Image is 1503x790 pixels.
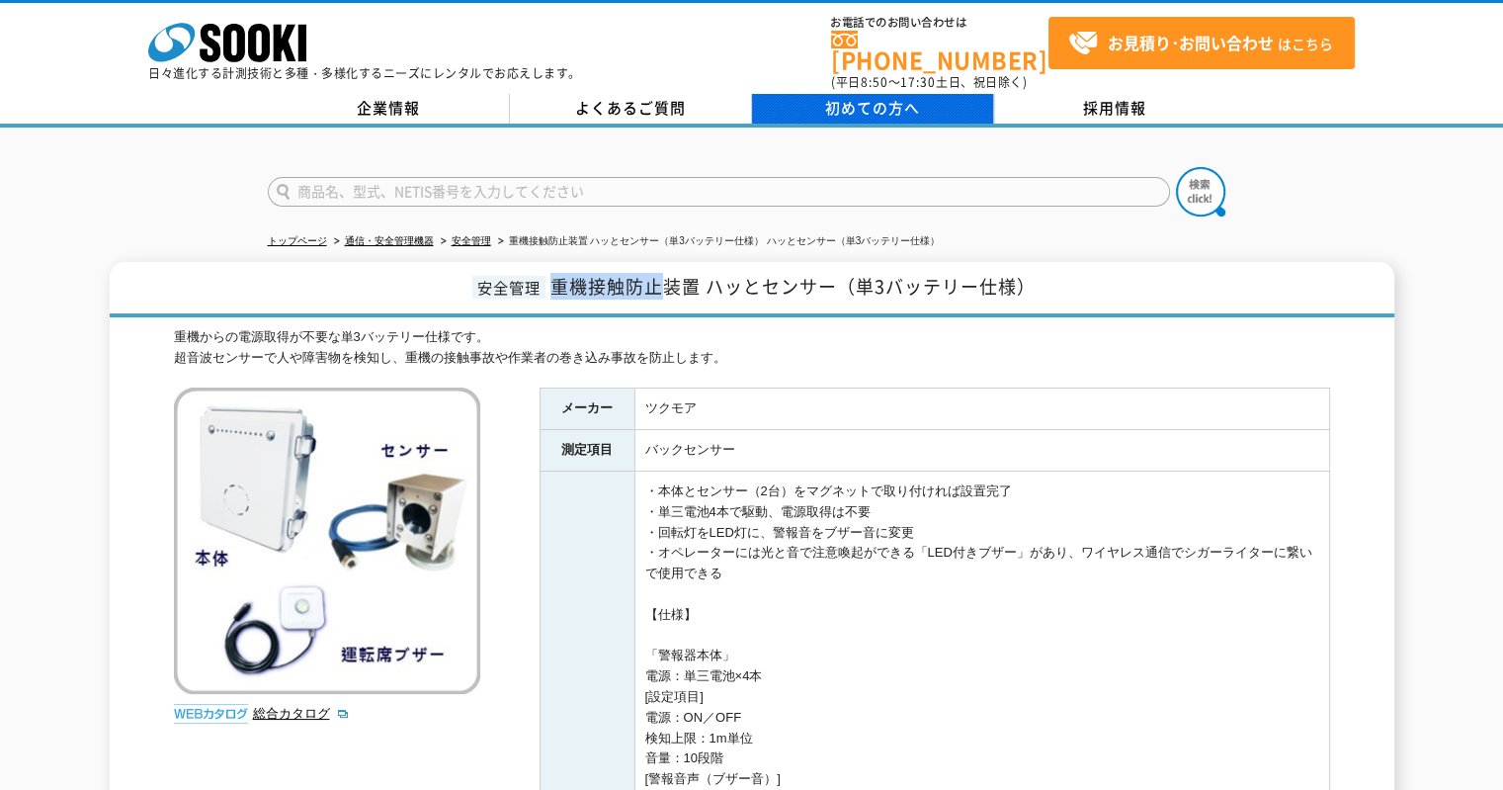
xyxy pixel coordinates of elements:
a: 通信・安全管理機器 [345,235,434,246]
a: 安全管理 [452,235,491,246]
p: 日々進化する計測技術と多種・多様化するニーズにレンタルでお応えします。 [148,67,581,79]
span: 8:50 [861,73,888,91]
td: ツクモア [634,389,1329,430]
span: 重機接触防止装置 ハッとセンサー（単3バッテリー仕様） [550,273,1036,300]
a: 企業情報 [268,94,510,124]
a: お見積り･お問い合わせはこちら [1048,17,1355,69]
strong: お見積り･お問い合わせ [1108,31,1274,54]
a: 総合カタログ [253,706,350,721]
span: はこちら [1068,29,1333,58]
th: 測定項目 [540,430,634,472]
a: 初めての方へ [752,94,994,124]
span: お電話でのお問い合わせは [831,17,1048,29]
a: よくあるご質問 [510,94,752,124]
img: 重機接触防止装置 ハッとセンサー（単3バッテリー仕様） ハッとセンサー（単3バッテリー仕様） [174,388,480,694]
img: webカタログ [174,704,248,724]
div: 重機からの電源取得が不要な単3バッテリー仕様です。 超音波センサーで人や障害物を検知し、重機の接触事故や作業者の巻き込み事故を防止します。 [174,327,1330,369]
a: トップページ [268,235,327,246]
a: [PHONE_NUMBER] [831,31,1048,71]
input: 商品名、型式、NETIS番号を入力してください [268,177,1170,207]
span: 初めての方へ [825,97,920,119]
li: 重機接触防止装置 ハッとセンサー（単3バッテリー仕様） ハッとセンサー（単3バッテリー仕様） [494,231,941,252]
span: (平日 ～ 土日、祝日除く) [831,73,1027,91]
span: 安全管理 [472,276,545,299]
img: btn_search.png [1176,167,1225,217]
span: 17:30 [900,73,936,91]
td: バックセンサー [634,430,1329,472]
th: メーカー [540,389,634,430]
a: 採用情報 [994,94,1236,124]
